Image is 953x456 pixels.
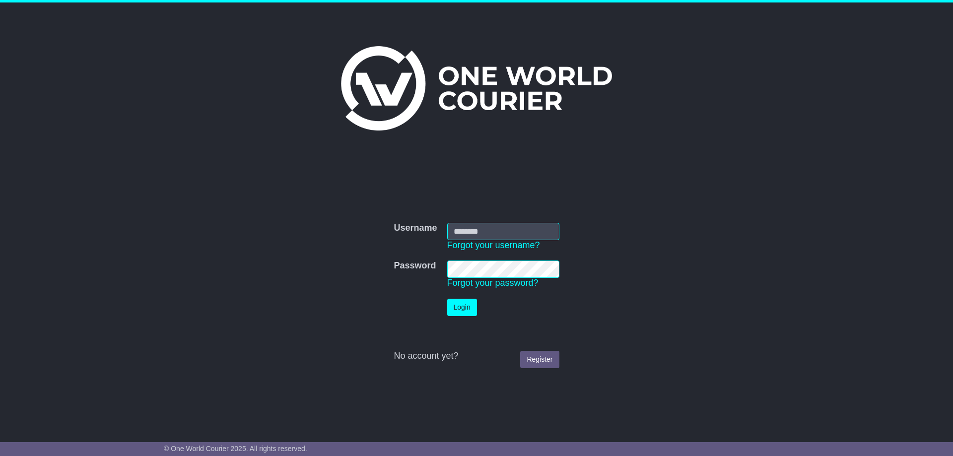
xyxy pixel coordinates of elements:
label: Username [394,223,437,234]
a: Forgot your password? [447,278,539,288]
a: Register [520,351,559,368]
label: Password [394,261,436,271]
span: © One World Courier 2025. All rights reserved. [164,445,307,453]
img: One World [341,46,612,130]
button: Login [447,299,477,316]
a: Forgot your username? [447,240,540,250]
div: No account yet? [394,351,559,362]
